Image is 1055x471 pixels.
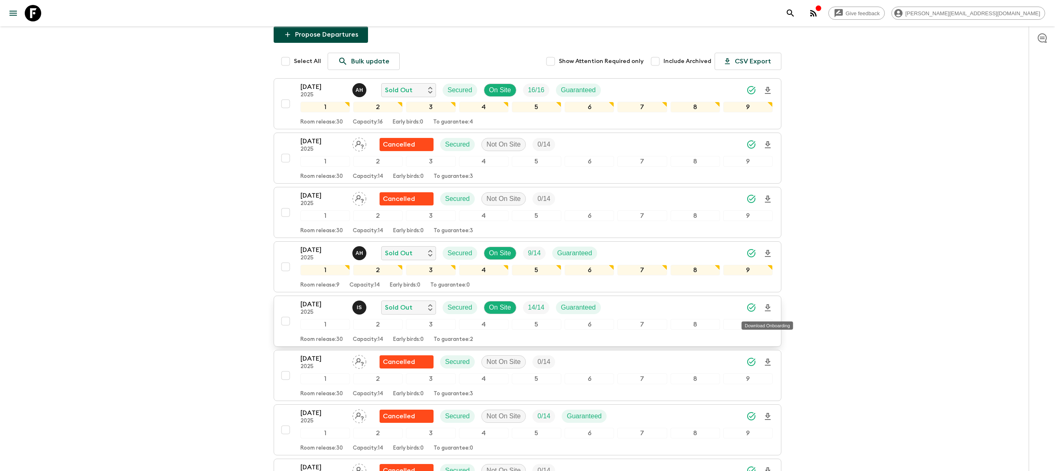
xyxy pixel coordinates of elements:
[891,7,1045,20] div: [PERSON_NAME][EMAIL_ADDRESS][DOMAIN_NAME]
[763,140,773,150] svg: Download Onboarding
[523,84,549,97] div: Trip Fill
[481,138,526,151] div: Not On Site
[723,210,773,221] div: 9
[459,210,509,221] div: 4
[380,192,434,205] div: Flash Pack cancellation
[567,411,602,421] p: Guaranteed
[459,156,509,167] div: 4
[300,373,350,384] div: 1
[448,248,472,258] p: Secured
[443,84,477,97] div: Secured
[274,241,781,292] button: [DATE]2025Alenka HriberšekSold OutSecuredOn SiteTrip FillGuaranteed123456789Room release:9Capacit...
[300,309,346,316] p: 2025
[617,102,667,112] div: 7
[406,102,455,112] div: 3
[300,319,350,330] div: 1
[352,246,368,260] button: AH
[565,373,614,384] div: 6
[300,245,346,255] p: [DATE]
[383,357,415,367] p: Cancelled
[763,194,773,204] svg: Download Onboarding
[300,282,340,289] p: Room release: 9
[723,102,773,112] div: 9
[274,187,781,238] button: [DATE]2025Assign pack leaderFlash Pack cancellationSecuredNot On SiteTrip Fill123456789Room relea...
[512,265,561,275] div: 5
[300,119,343,126] p: Room release: 30
[723,373,773,384] div: 9
[617,428,667,438] div: 7
[385,248,413,258] p: Sold Out
[901,10,1045,16] span: [PERSON_NAME][EMAIL_ADDRESS][DOMAIN_NAME]
[484,247,516,260] div: On Site
[274,404,781,455] button: [DATE]2025Assign pack leaderFlash Pack cancellationSecuredNot On SiteTrip FillGuaranteed123456789...
[561,303,596,312] p: Guaranteed
[746,357,756,367] svg: Synced Successfully
[532,410,555,423] div: Trip Fill
[430,282,470,289] p: To guarantee: 0
[5,5,21,21] button: menu
[385,303,413,312] p: Sold Out
[383,411,415,421] p: Cancelled
[274,133,781,184] button: [DATE]2025Assign pack leaderFlash Pack cancellationSecuredNot On SiteTrip Fill123456789Room relea...
[512,319,561,330] div: 5
[390,282,420,289] p: Early birds: 0
[565,319,614,330] div: 6
[565,265,614,275] div: 6
[406,156,455,167] div: 3
[671,102,720,112] div: 8
[406,319,455,330] div: 3
[746,85,756,95] svg: Synced Successfully
[512,428,561,438] div: 5
[532,138,555,151] div: Trip Fill
[353,119,383,126] p: Capacity: 16
[300,201,346,207] p: 2025
[565,210,614,221] div: 6
[440,192,475,205] div: Secured
[512,373,561,384] div: 5
[406,373,455,384] div: 3
[300,265,350,275] div: 1
[445,357,470,367] p: Secured
[294,57,321,65] span: Select All
[671,319,720,330] div: 8
[523,301,549,314] div: Trip Fill
[434,336,473,343] p: To guarantee: 2
[274,78,781,129] button: [DATE]2025Alenka HriberšekSold OutSecuredOn SiteTrip FillGuaranteed123456789Room release:30Capaci...
[459,428,509,438] div: 4
[300,354,346,364] p: [DATE]
[352,249,368,255] span: Alenka Hriberšek
[671,428,720,438] div: 8
[617,156,667,167] div: 7
[393,119,423,126] p: Early birds: 0
[352,194,366,201] span: Assign pack leader
[393,336,424,343] p: Early birds: 0
[763,412,773,422] svg: Download Onboarding
[385,85,413,95] p: Sold Out
[353,173,383,180] p: Capacity: 14
[671,156,720,167] div: 8
[715,53,781,70] button: CSV Export
[489,248,511,258] p: On Site
[565,102,614,112] div: 6
[300,418,346,424] p: 2025
[489,303,511,312] p: On Site
[434,173,473,180] p: To guarantee: 3
[763,86,773,96] svg: Download Onboarding
[723,265,773,275] div: 9
[445,140,470,149] p: Secured
[484,84,516,97] div: On Site
[353,228,383,234] p: Capacity: 14
[443,301,477,314] div: Secured
[380,355,434,368] div: Flash Pack cancellation
[537,411,550,421] p: 0 / 14
[617,373,667,384] div: 7
[393,445,424,452] p: Early birds: 0
[440,355,475,368] div: Secured
[300,299,346,309] p: [DATE]
[300,146,346,153] p: 2025
[352,301,368,315] button: IS
[532,192,555,205] div: Trip Fill
[671,265,720,275] div: 8
[353,391,383,397] p: Capacity: 14
[782,5,799,21] button: search adventures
